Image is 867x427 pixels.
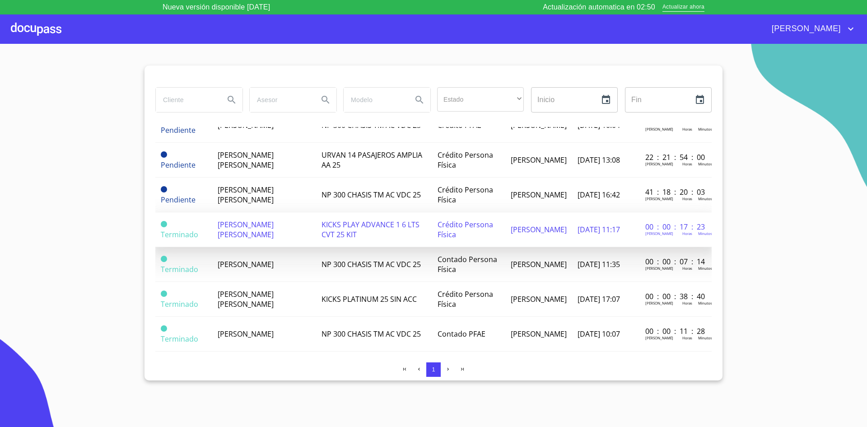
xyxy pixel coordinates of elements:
[765,22,856,36] button: account of current user
[218,150,274,170] span: [PERSON_NAME] [PERSON_NAME]
[645,257,706,267] p: 00 : 00 : 07 : 14
[322,294,417,304] span: KICKS PLATINUM 25 SIN ACC
[682,266,692,271] p: Horas
[578,259,620,269] span: [DATE] 11:35
[645,187,706,197] p: 41 : 18 : 20 : 03
[161,160,196,170] span: Pendiente
[765,22,845,36] span: [PERSON_NAME]
[161,334,198,344] span: Terminado
[578,225,620,235] span: [DATE] 11:17
[511,294,567,304] span: [PERSON_NAME]
[161,325,167,332] span: Terminado
[578,190,620,200] span: [DATE] 16:42
[161,125,196,135] span: Pendiente
[578,155,620,165] span: [DATE] 13:08
[682,300,692,305] p: Horas
[322,150,422,170] span: URVAN 14 PASAJEROS AMPLIA AA 25
[218,259,274,269] span: [PERSON_NAME]
[645,326,706,336] p: 00 : 00 : 11 : 28
[645,127,673,131] p: [PERSON_NAME]
[511,329,567,339] span: [PERSON_NAME]
[662,3,704,12] span: Actualizar ahora
[511,190,567,200] span: [PERSON_NAME]
[161,299,198,309] span: Terminado
[344,88,405,112] input: search
[698,127,712,131] p: Minutos
[578,294,620,304] span: [DATE] 17:07
[218,185,274,205] span: [PERSON_NAME] [PERSON_NAME]
[543,2,655,13] p: Actualización automatica en 02:50
[218,329,274,339] span: [PERSON_NAME]
[682,335,692,340] p: Horas
[426,362,441,377] button: 1
[161,264,198,274] span: Terminado
[645,291,706,301] p: 00 : 00 : 38 : 40
[438,220,493,239] span: Crédito Persona Física
[698,196,712,201] p: Minutos
[682,127,692,131] p: Horas
[322,190,421,200] span: NP 300 CHASIS TM AC VDC 25
[438,289,493,309] span: Crédito Persona Física
[438,329,485,339] span: Contado PFAE
[161,230,198,239] span: Terminado
[432,366,435,373] span: 1
[250,88,311,112] input: search
[698,335,712,340] p: Minutos
[698,266,712,271] p: Minutos
[221,89,242,111] button: Search
[161,186,167,192] span: Pendiente
[511,225,567,235] span: [PERSON_NAME]
[322,329,421,339] span: NP 300 CHASIS TM AC VDC 25
[645,266,673,271] p: [PERSON_NAME]
[438,185,493,205] span: Crédito Persona Física
[161,195,196,205] span: Pendiente
[322,220,420,239] span: KICKS PLAY ADVANCE 1 6 LTS CVT 25 KIT
[698,231,712,236] p: Minutos
[437,87,524,112] div: ​
[645,161,673,166] p: [PERSON_NAME]
[645,335,673,340] p: [PERSON_NAME]
[438,150,493,170] span: Crédito Persona Física
[218,220,274,239] span: [PERSON_NAME] [PERSON_NAME]
[322,259,421,269] span: NP 300 CHASIS TM AC VDC 25
[161,151,167,158] span: Pendiente
[218,289,274,309] span: [PERSON_NAME] [PERSON_NAME]
[315,89,336,111] button: Search
[698,300,712,305] p: Minutos
[438,254,497,274] span: Contado Persona Física
[682,231,692,236] p: Horas
[698,161,712,166] p: Minutos
[511,259,567,269] span: [PERSON_NAME]
[645,152,706,162] p: 22 : 21 : 54 : 00
[161,221,167,227] span: Terminado
[161,291,167,297] span: Terminado
[645,231,673,236] p: [PERSON_NAME]
[409,89,430,111] button: Search
[682,161,692,166] p: Horas
[511,155,567,165] span: [PERSON_NAME]
[163,2,270,13] p: Nueva versión disponible [DATE]
[645,300,673,305] p: [PERSON_NAME]
[578,329,620,339] span: [DATE] 10:07
[645,222,706,232] p: 00 : 00 : 17 : 23
[645,196,673,201] p: [PERSON_NAME]
[156,88,217,112] input: search
[682,196,692,201] p: Horas
[161,256,167,262] span: Terminado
